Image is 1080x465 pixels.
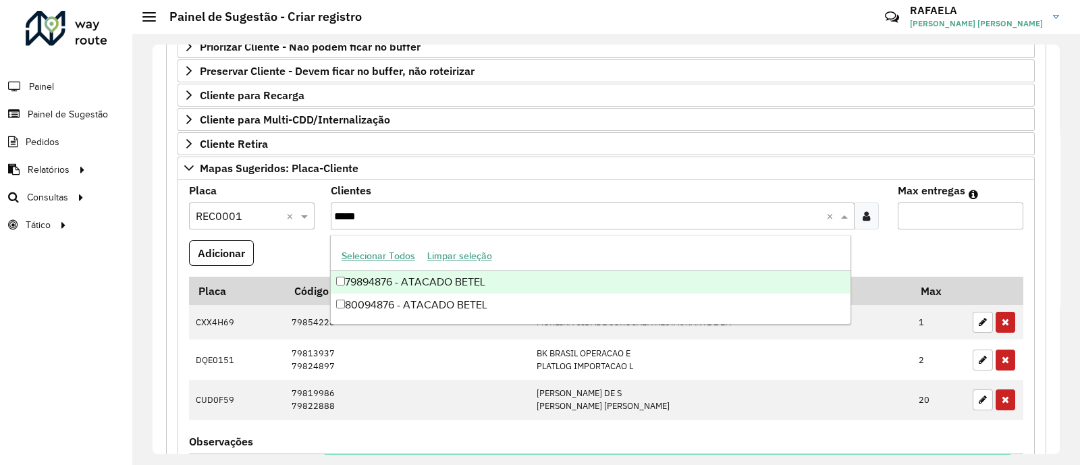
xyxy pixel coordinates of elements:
[285,277,530,305] th: Código Cliente
[200,41,421,52] span: Priorizar Cliente - Não podem ficar no buffer
[286,208,298,224] span: Clear all
[178,59,1035,82] a: Preservar Cliente - Devem ficar no buffer, não roteirizar
[200,163,358,173] span: Mapas Sugeridos: Placa-Cliente
[189,380,285,420] td: CUD0F59
[178,84,1035,107] a: Cliente para Recarga
[200,65,475,76] span: Preservar Cliente - Devem ficar no buffer, não roteirizar
[178,35,1035,58] a: Priorizar Cliente - Não podem ficar no buffer
[421,246,498,267] button: Limpar seleção
[29,80,54,94] span: Painel
[335,246,421,267] button: Selecionar Todos
[285,339,530,379] td: 79813937 79824897
[910,4,1043,17] h3: RAFAELA
[189,240,254,266] button: Adicionar
[330,235,852,325] ng-dropdown-panel: Options list
[912,305,966,340] td: 1
[26,218,51,232] span: Tático
[27,190,68,204] span: Consultas
[200,114,390,125] span: Cliente para Multi-CDD/Internalização
[189,339,285,379] td: DQE0151
[200,138,268,149] span: Cliente Retira
[898,182,965,198] label: Max entregas
[156,9,362,24] h2: Painel de Sugestão - Criar registro
[331,182,371,198] label: Clientes
[878,3,907,32] a: Contato Rápido
[969,189,978,200] em: Máximo de clientes que serão colocados na mesma rota com os clientes informados
[189,182,217,198] label: Placa
[826,208,838,224] span: Clear all
[26,135,59,149] span: Pedidos
[28,163,70,177] span: Relatórios
[189,305,285,340] td: CXX4H69
[28,107,108,121] span: Painel de Sugestão
[178,108,1035,131] a: Cliente para Multi-CDD/Internalização
[189,277,285,305] th: Placa
[331,294,851,317] div: 80094876 - ATACADO BETEL
[189,433,253,449] label: Observações
[178,132,1035,155] a: Cliente Retira
[912,277,966,305] th: Max
[200,90,304,101] span: Cliente para Recarga
[910,18,1043,30] span: [PERSON_NAME] [PERSON_NAME]
[912,380,966,420] td: 20
[530,380,912,420] td: [PERSON_NAME] DE S [PERSON_NAME] [PERSON_NAME]
[285,305,530,340] td: 79854228
[912,339,966,379] td: 2
[285,380,530,420] td: 79819986 79822888
[178,157,1035,180] a: Mapas Sugeridos: Placa-Cliente
[530,339,912,379] td: BK BRASIL OPERACAO E PLATLOG IMPORTACAO L
[331,271,851,294] div: 79894876 - ATACADO BETEL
